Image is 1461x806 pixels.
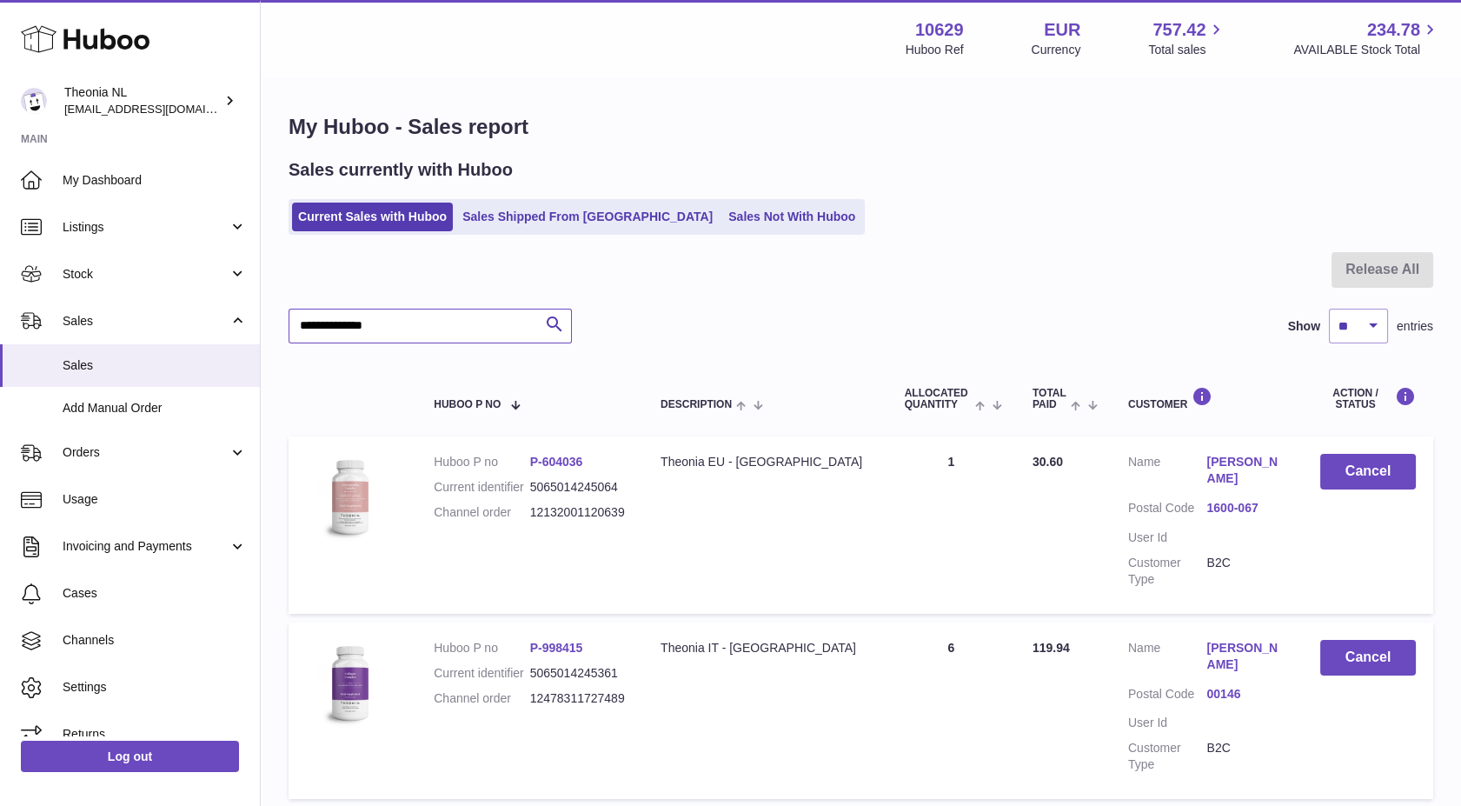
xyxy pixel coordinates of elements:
[1206,555,1285,588] dd: B2C
[1033,455,1063,469] span: 30.60
[1033,388,1066,410] span: Total paid
[661,640,870,656] div: Theonia IT - [GEOGRAPHIC_DATA]
[64,102,256,116] span: [EMAIL_ADDRESS][DOMAIN_NAME]
[1206,454,1285,487] a: [PERSON_NAME]
[1128,640,1207,677] dt: Name
[1367,18,1420,42] span: 234.78
[434,640,529,656] dt: Huboo P no
[434,479,529,496] dt: Current identifier
[1128,530,1207,546] dt: User Id
[63,357,247,374] span: Sales
[1148,18,1225,58] a: 757.42 Total sales
[661,454,870,470] div: Theonia EU - [GEOGRAPHIC_DATA]
[63,219,229,236] span: Listings
[434,665,529,682] dt: Current identifier
[1128,454,1207,491] dt: Name
[21,741,239,772] a: Log out
[1033,641,1070,655] span: 119.94
[1320,454,1416,490] button: Cancel
[289,113,1433,141] h1: My Huboo - Sales report
[1128,686,1207,707] dt: Postal Code
[1320,640,1416,676] button: Cancel
[1206,500,1285,516] a: 1600-067
[292,203,453,231] a: Current Sales with Huboo
[1044,18,1080,42] strong: EUR
[63,585,247,602] span: Cases
[1128,500,1207,521] dt: Postal Code
[434,399,501,410] span: Huboo P no
[887,623,1015,799] td: 6
[434,454,529,470] dt: Huboo P no
[1206,740,1285,773] dd: B2C
[530,479,626,496] dd: 5065014245064
[1293,42,1440,58] span: AVAILABLE Stock Total
[456,203,719,231] a: Sales Shipped From [GEOGRAPHIC_DATA]
[1128,740,1207,773] dt: Customer Type
[1206,686,1285,703] a: 00146
[63,172,247,189] span: My Dashboard
[434,690,529,707] dt: Channel order
[1148,42,1225,58] span: Total sales
[1397,318,1433,335] span: entries
[1206,640,1285,673] a: [PERSON_NAME]
[1128,387,1285,410] div: Customer
[915,18,964,42] strong: 10629
[21,88,47,114] img: info@wholesomegoods.eu
[63,632,247,649] span: Channels
[905,388,971,410] span: ALLOCATED Quantity
[289,158,513,182] h2: Sales currently with Huboo
[1293,18,1440,58] a: 234.78 AVAILABLE Stock Total
[661,399,732,410] span: Description
[530,690,626,707] dd: 12478311727489
[63,491,247,508] span: Usage
[530,641,583,655] a: P-998415
[1032,42,1081,58] div: Currency
[1128,715,1207,731] dt: User Id
[530,504,626,521] dd: 12132001120639
[530,665,626,682] dd: 5065014245361
[722,203,861,231] a: Sales Not With Huboo
[64,84,221,117] div: Theonia NL
[63,313,229,330] span: Sales
[887,436,1015,613] td: 1
[63,538,229,555] span: Invoicing and Payments
[63,679,247,696] span: Settings
[530,455,583,469] a: P-604036
[434,504,529,521] dt: Channel order
[1320,387,1416,410] div: Action / Status
[306,454,393,541] img: 106291725893222.jpg
[306,640,393,727] img: 106291725893008.jpg
[1288,318,1320,335] label: Show
[1152,18,1205,42] span: 757.42
[63,400,247,416] span: Add Manual Order
[63,266,229,283] span: Stock
[906,42,964,58] div: Huboo Ref
[63,444,229,461] span: Orders
[1128,555,1207,588] dt: Customer Type
[63,726,247,743] span: Returns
